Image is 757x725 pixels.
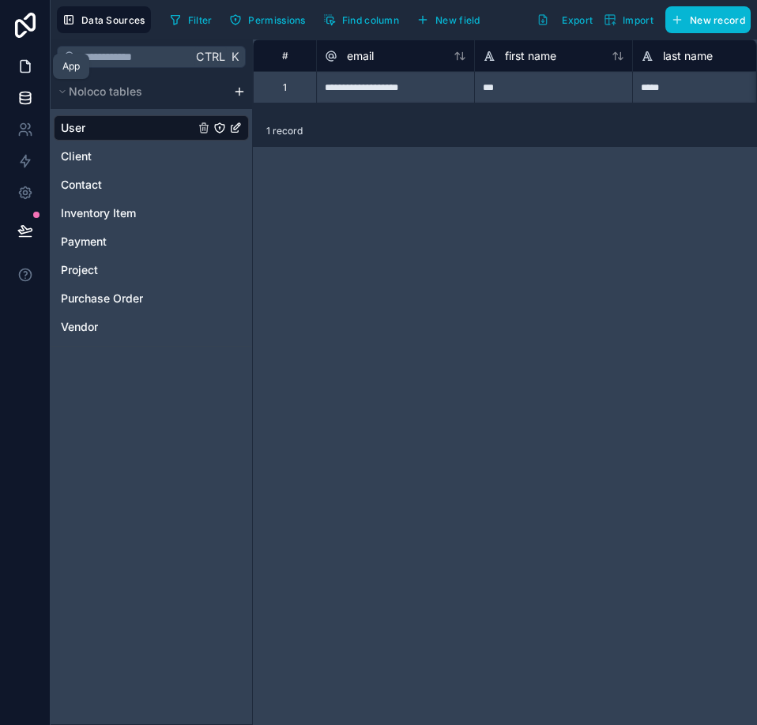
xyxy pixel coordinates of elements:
span: Ctrl [194,47,227,66]
button: Find column [318,8,405,32]
span: Export [562,14,593,26]
span: 1 record [266,125,303,137]
span: Filter [188,14,213,26]
button: Data Sources [57,6,151,33]
button: Permissions [224,8,311,32]
button: Filter [164,8,218,32]
span: Import [623,14,653,26]
span: last name [663,48,713,64]
a: New record [659,6,751,33]
button: Import [598,6,659,33]
span: Find column [342,14,399,26]
div: App [62,60,80,73]
a: Permissions [224,8,317,32]
button: Export [531,6,598,33]
span: New record [690,14,745,26]
span: email [347,48,374,64]
span: first name [505,48,556,64]
button: New field [411,8,486,32]
button: New record [665,6,751,33]
div: # [266,50,304,62]
span: Data Sources [81,14,145,26]
div: 1 [283,81,287,94]
span: Permissions [248,14,305,26]
span: New field [435,14,480,26]
span: K [229,51,240,62]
